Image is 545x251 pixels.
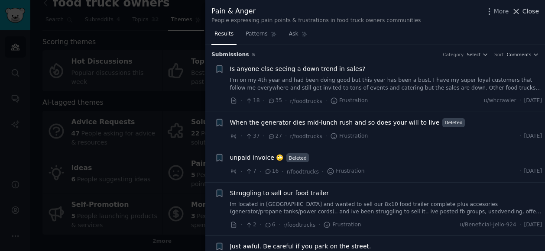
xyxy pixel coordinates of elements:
[327,167,364,175] span: Frustration
[325,132,327,141] span: ·
[211,17,421,25] div: People expressing pain points & frustrations in food truck owners communities
[264,167,279,175] span: 16
[211,6,421,17] div: Pain & Anger
[268,97,282,105] span: 35
[240,167,242,176] span: ·
[230,118,440,127] a: When the generator dies mid-lunch rush and so does your will to live
[240,220,242,229] span: ·
[246,30,267,38] span: Patterns
[522,7,539,16] span: Close
[211,27,237,45] a: Results
[263,132,265,141] span: ·
[322,167,324,176] span: ·
[484,97,516,105] span: u/whcrawler
[494,51,504,58] div: Sort
[230,201,542,216] a: Im located in [GEOGRAPHIC_DATA] and wanted to sell our 8x10 food trailer complete plus accesories...
[240,97,242,106] span: ·
[524,97,542,105] span: [DATE]
[252,52,255,57] span: 5
[230,189,329,198] a: Struggling to sell our food trailer
[443,51,464,58] div: Category
[286,27,311,45] a: Ask
[287,169,319,175] span: r/foodtrucks
[283,222,315,228] span: r/foodtrucks
[230,153,284,162] a: unpaid invoice 🙄
[230,242,371,251] a: Just awful. Be careful if you park on the street.
[260,220,261,229] span: ·
[507,51,539,58] button: Comments
[318,220,320,229] span: ·
[240,132,242,141] span: ·
[243,27,279,45] a: Patterns
[214,30,234,38] span: Results
[485,7,509,16] button: More
[519,221,521,229] span: ·
[285,132,287,141] span: ·
[524,221,542,229] span: [DATE]
[290,98,322,104] span: r/foodtrucks
[519,97,521,105] span: ·
[279,220,280,229] span: ·
[245,221,256,229] span: 2
[330,97,368,105] span: Frustration
[323,221,361,229] span: Frustration
[245,167,256,175] span: 7
[467,51,488,58] button: Select
[524,167,542,175] span: [DATE]
[268,132,282,140] span: 27
[512,7,539,16] button: Close
[230,64,366,74] a: Is anyone else seeing a down trend in sales?
[289,30,298,38] span: Ask
[524,132,542,140] span: [DATE]
[230,77,542,92] a: I'm on my 4th year and had been doing good but this year has been a bust. I have my super loyal c...
[460,221,516,229] span: u/Beneficial-Jello-924
[325,97,327,106] span: ·
[467,51,480,58] span: Select
[442,118,465,127] span: Deleted
[245,97,260,105] span: 18
[285,97,287,106] span: ·
[519,132,521,140] span: ·
[286,153,309,162] span: Deleted
[211,51,249,59] span: Submission s
[264,221,275,229] span: 6
[519,167,521,175] span: ·
[260,167,261,176] span: ·
[263,97,265,106] span: ·
[330,132,368,140] span: Frustration
[290,133,322,139] span: r/foodtrucks
[245,132,260,140] span: 37
[282,167,283,176] span: ·
[507,51,532,58] span: Comments
[494,7,509,16] span: More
